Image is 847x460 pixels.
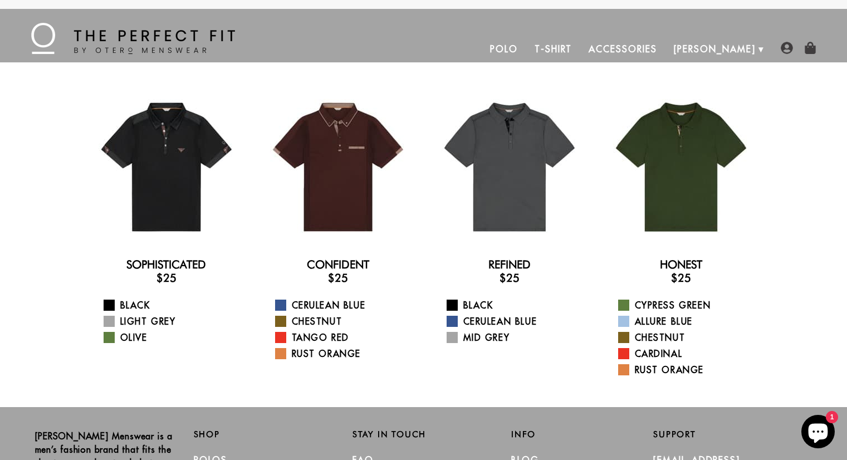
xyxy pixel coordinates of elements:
[275,331,415,344] a: Tango Red
[618,363,758,376] a: Rust Orange
[275,298,415,312] a: Cerulean Blue
[104,331,243,344] a: Olive
[618,298,758,312] a: Cypress Green
[31,23,235,54] img: The Perfect Fit - by Otero Menswear - Logo
[665,36,764,62] a: [PERSON_NAME]
[580,36,665,62] a: Accessories
[90,271,243,285] h3: $25
[488,258,531,271] a: Refined
[604,271,758,285] h3: $25
[433,271,586,285] h3: $25
[275,347,415,360] a: Rust Orange
[653,429,812,439] h2: Support
[618,347,758,360] a: Cardinal
[526,36,580,62] a: T-Shirt
[194,429,336,439] h2: Shop
[618,315,758,328] a: Allure Blue
[781,42,793,54] img: user-account-icon.png
[307,258,369,271] a: Confident
[126,258,206,271] a: Sophisticated
[104,298,243,312] a: Black
[482,36,526,62] a: Polo
[352,429,495,439] h2: Stay in Touch
[261,271,415,285] h3: $25
[511,429,653,439] h2: Info
[660,258,702,271] a: Honest
[104,315,243,328] a: Light Grey
[447,331,586,344] a: Mid Grey
[804,42,816,54] img: shopping-bag-icon.png
[275,315,415,328] a: Chestnut
[447,315,586,328] a: Cerulean Blue
[618,331,758,344] a: Chestnut
[798,415,838,451] inbox-online-store-chat: Shopify online store chat
[447,298,586,312] a: Black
